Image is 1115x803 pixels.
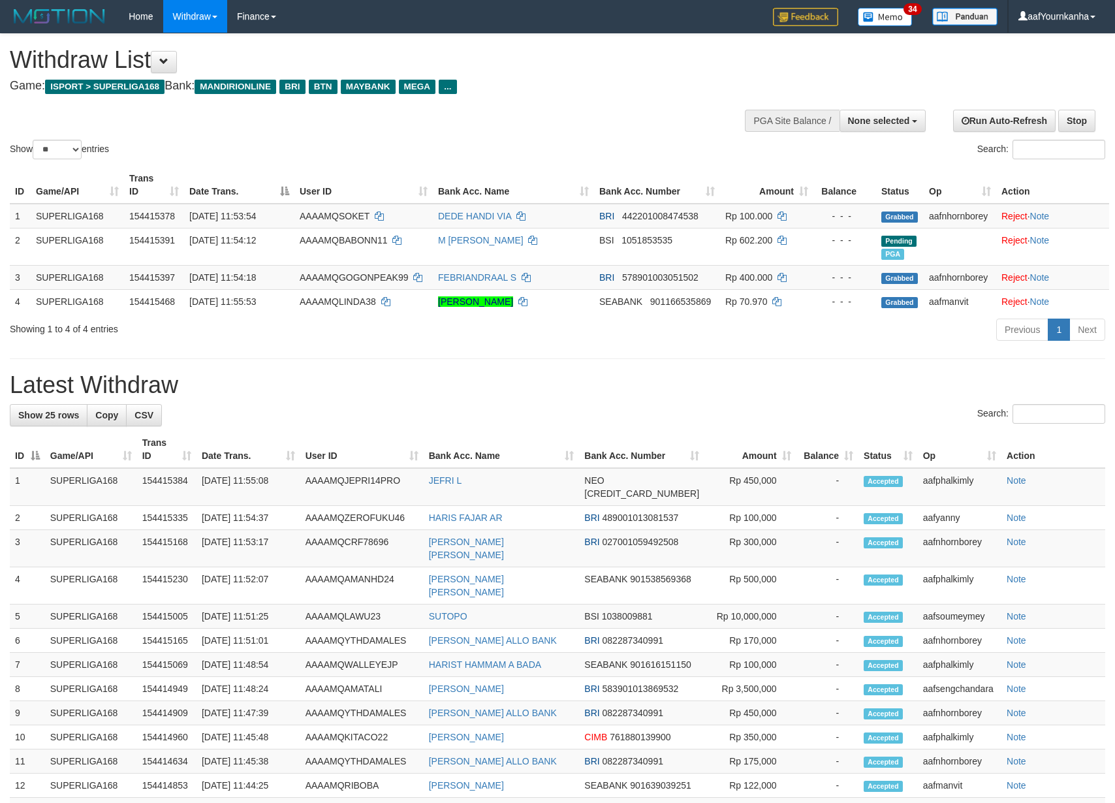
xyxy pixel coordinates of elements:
[704,605,796,629] td: Rp 10,000,000
[745,110,839,132] div: PGA Site Balance /
[584,659,627,670] span: SEABANK
[1001,272,1028,283] a: Reject
[300,296,376,307] span: AAAAMQLINDA38
[300,431,424,468] th: User ID: activate to sort column ascending
[621,235,672,245] span: Copy 1051853535 to clipboard
[848,116,910,126] span: None selected
[858,8,913,26] img: Button%20Memo.svg
[10,289,31,313] td: 4
[300,653,424,677] td: AAAAMQWALLEYEJP
[796,774,858,798] td: -
[630,780,691,791] span: Copy 901639039251 to clipboard
[10,431,45,468] th: ID: activate to sort column descending
[864,684,903,695] span: Accepted
[189,296,256,307] span: [DATE] 11:55:53
[45,677,137,701] td: SUPERLIGA168
[424,431,580,468] th: Bank Acc. Name: activate to sort column ascending
[137,431,196,468] th: Trans ID: activate to sort column ascending
[300,211,369,221] span: AAAAMQSOKET
[1007,732,1026,742] a: Note
[584,475,604,486] span: NEO
[300,774,424,798] td: AAAAMQRIBOBA
[10,468,45,506] td: 1
[1007,537,1026,547] a: Note
[610,732,670,742] span: Copy 761880139900 to clipboard
[903,3,921,15] span: 34
[864,660,903,671] span: Accepted
[399,80,436,94] span: MEGA
[429,512,503,523] a: HARIS FAJAR AR
[796,468,858,506] td: -
[10,653,45,677] td: 7
[1001,296,1028,307] a: Reject
[924,204,996,228] td: aafnhornborey
[45,605,137,629] td: SUPERLIGA168
[603,756,663,766] span: Copy 082287340991 to clipboard
[881,212,918,223] span: Grabbed
[1030,211,1050,221] a: Note
[10,749,45,774] td: 11
[876,166,924,204] th: Status
[33,140,82,159] select: Showentries
[195,80,276,94] span: MANDIRIONLINE
[704,701,796,725] td: Rp 450,000
[189,211,256,221] span: [DATE] 11:53:54
[704,431,796,468] th: Amount: activate to sort column ascending
[584,574,627,584] span: SEABANK
[300,749,424,774] td: AAAAMQYTHDAMALES
[864,757,903,768] span: Accepted
[1069,319,1105,341] a: Next
[31,166,124,204] th: Game/API: activate to sort column ascending
[10,47,730,73] h1: Withdraw List
[918,530,1001,567] td: aafnhornborey
[1030,272,1050,283] a: Note
[189,272,256,283] span: [DATE] 11:54:18
[10,228,31,265] td: 2
[196,431,300,468] th: Date Trans.: activate to sort column ascending
[1007,512,1026,523] a: Note
[137,653,196,677] td: 154415069
[87,404,127,426] a: Copy
[137,701,196,725] td: 154414909
[10,140,109,159] label: Show entries
[429,756,557,766] a: [PERSON_NAME] ALLO BANK
[45,468,137,506] td: SUPERLIGA168
[10,372,1105,398] h1: Latest Withdraw
[341,80,396,94] span: MAYBANK
[137,468,196,506] td: 154415384
[881,297,918,308] span: Grabbed
[996,319,1048,341] a: Previous
[1007,684,1026,694] a: Note
[918,506,1001,530] td: aafyanny
[603,537,679,547] span: Copy 027001059492508 to clipboard
[796,506,858,530] td: -
[725,235,772,245] span: Rp 602.200
[45,80,165,94] span: ISPORT > SUPERLIGA168
[720,166,813,204] th: Amount: activate to sort column ascending
[137,530,196,567] td: 154415168
[196,725,300,749] td: [DATE] 11:45:48
[300,235,388,245] span: AAAAMQBABONN11
[137,506,196,530] td: 154415335
[584,684,599,694] span: BRI
[796,530,858,567] td: -
[18,410,79,420] span: Show 25 rows
[10,7,109,26] img: MOTION_logo.png
[10,677,45,701] td: 8
[438,296,513,307] a: [PERSON_NAME]
[650,296,711,307] span: Copy 901166535869 to clipboard
[796,749,858,774] td: -
[429,574,504,597] a: [PERSON_NAME] [PERSON_NAME]
[45,653,137,677] td: SUPERLIGA168
[704,468,796,506] td: Rp 450,000
[584,780,627,791] span: SEABANK
[196,774,300,798] td: [DATE] 11:44:25
[918,677,1001,701] td: aafsengchandara
[704,653,796,677] td: Rp 100,000
[924,265,996,289] td: aafnhornborey
[796,605,858,629] td: -
[796,725,858,749] td: -
[819,210,871,223] div: - - -
[599,235,614,245] span: BSI
[881,249,904,260] span: Marked by aafsoumeymey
